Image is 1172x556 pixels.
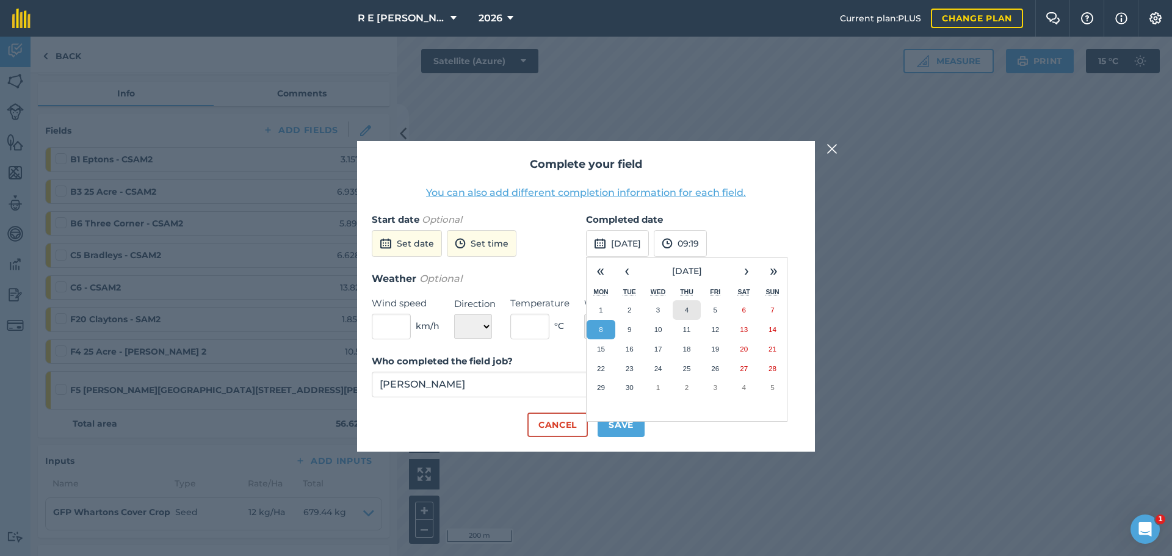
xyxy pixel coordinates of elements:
abbr: 20 September 2025 [740,345,748,353]
button: › [733,258,760,284]
abbr: 24 September 2025 [654,364,662,372]
abbr: 30 September 2025 [626,383,634,391]
button: 4 September 2025 [673,300,701,320]
abbr: 5 September 2025 [714,306,717,314]
abbr: 3 October 2025 [714,383,717,391]
button: 7 September 2025 [758,300,787,320]
abbr: 13 September 2025 [740,325,748,333]
img: svg+xml;base64,PD94bWwgdmVyc2lvbj0iMS4wIiBlbmNvZGluZz0idXRmLTgiPz4KPCEtLSBHZW5lcmF0b3I6IEFkb2JlIE... [455,236,466,251]
abbr: 19 September 2025 [711,345,719,353]
button: 3 September 2025 [644,300,673,320]
button: 09:19 [654,230,707,257]
abbr: Saturday [738,288,750,295]
img: A question mark icon [1080,12,1094,24]
abbr: 6 September 2025 [742,306,745,314]
button: 23 September 2025 [615,359,644,378]
abbr: Sunday [765,288,779,295]
abbr: 5 October 2025 [770,383,774,391]
iframe: Intercom live chat [1130,514,1160,544]
button: 2 September 2025 [615,300,644,320]
button: Set time [447,230,516,257]
img: Two speech bubbles overlapping with the left bubble in the forefront [1046,12,1060,24]
button: 8 September 2025 [587,320,615,339]
button: 1 September 2025 [587,300,615,320]
em: Optional [419,273,462,284]
button: 29 September 2025 [587,378,615,397]
button: Cancel [527,413,588,437]
button: 15 September 2025 [587,339,615,359]
abbr: 27 September 2025 [740,364,748,372]
img: svg+xml;base64,PHN2ZyB4bWxucz0iaHR0cDovL3d3dy53My5vcmcvMjAwMC9zdmciIHdpZHRoPSIyMiIgaGVpZ2h0PSIzMC... [827,142,837,156]
abbr: 26 September 2025 [711,364,719,372]
button: Save [598,413,645,437]
label: Weather [584,297,645,311]
img: fieldmargin Logo [12,9,31,28]
abbr: Thursday [680,288,693,295]
button: [DATE] [586,230,649,257]
button: 5 September 2025 [701,300,729,320]
span: 1 [1156,514,1165,524]
span: ° C [554,319,564,333]
button: You can also add different completion information for each field. [426,186,746,200]
abbr: 18 September 2025 [682,345,690,353]
label: Wind speed [372,296,440,311]
button: 12 September 2025 [701,320,729,339]
strong: Completed date [586,214,663,225]
abbr: 1 September 2025 [599,306,602,314]
abbr: 21 September 2025 [769,345,776,353]
abbr: Friday [710,288,720,295]
button: 24 September 2025 [644,359,673,378]
h2: Complete your field [372,156,800,173]
strong: Start date [372,214,419,225]
abbr: 9 September 2025 [628,325,631,333]
button: 11 September 2025 [673,320,701,339]
label: Temperature [510,296,570,311]
img: svg+xml;base64,PD94bWwgdmVyc2lvbj0iMS4wIiBlbmNvZGluZz0idXRmLTgiPz4KPCEtLSBHZW5lcmF0b3I6IEFkb2JlIE... [594,236,606,251]
button: 28 September 2025 [758,359,787,378]
abbr: 7 September 2025 [770,306,774,314]
button: ‹ [613,258,640,284]
abbr: 28 September 2025 [769,364,776,372]
span: Current plan : PLUS [840,12,921,25]
a: Change plan [931,9,1023,28]
button: Set date [372,230,442,257]
abbr: Monday [593,288,609,295]
abbr: 23 September 2025 [626,364,634,372]
button: 25 September 2025 [673,359,701,378]
button: 2 October 2025 [673,378,701,397]
button: 4 October 2025 [729,378,758,397]
abbr: 4 October 2025 [742,383,745,391]
button: 17 September 2025 [644,339,673,359]
button: 30 September 2025 [615,378,644,397]
button: 14 September 2025 [758,320,787,339]
button: 3 October 2025 [701,378,729,397]
button: 20 September 2025 [729,339,758,359]
button: 9 September 2025 [615,320,644,339]
abbr: Wednesday [651,288,666,295]
button: 13 September 2025 [729,320,758,339]
img: svg+xml;base64,PD94bWwgdmVyc2lvbj0iMS4wIiBlbmNvZGluZz0idXRmLTgiPz4KPCEtLSBHZW5lcmF0b3I6IEFkb2JlIE... [380,236,392,251]
button: » [760,258,787,284]
button: 21 September 2025 [758,339,787,359]
span: R E [PERSON_NAME] [358,11,446,26]
button: [DATE] [640,258,733,284]
button: « [587,258,613,284]
abbr: 4 September 2025 [685,306,689,314]
abbr: 1 October 2025 [656,383,660,391]
abbr: 2 September 2025 [628,306,631,314]
abbr: 29 September 2025 [597,383,605,391]
button: 27 September 2025 [729,359,758,378]
button: 6 September 2025 [729,300,758,320]
span: km/h [416,319,440,333]
span: [DATE] [672,265,702,276]
abbr: 3 September 2025 [656,306,660,314]
span: 2026 [479,11,502,26]
abbr: 8 September 2025 [599,325,602,333]
button: 19 September 2025 [701,339,729,359]
button: 1 October 2025 [644,378,673,397]
abbr: 22 September 2025 [597,364,605,372]
abbr: 2 October 2025 [685,383,689,391]
abbr: 16 September 2025 [626,345,634,353]
abbr: 14 September 2025 [769,325,776,333]
abbr: 12 September 2025 [711,325,719,333]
